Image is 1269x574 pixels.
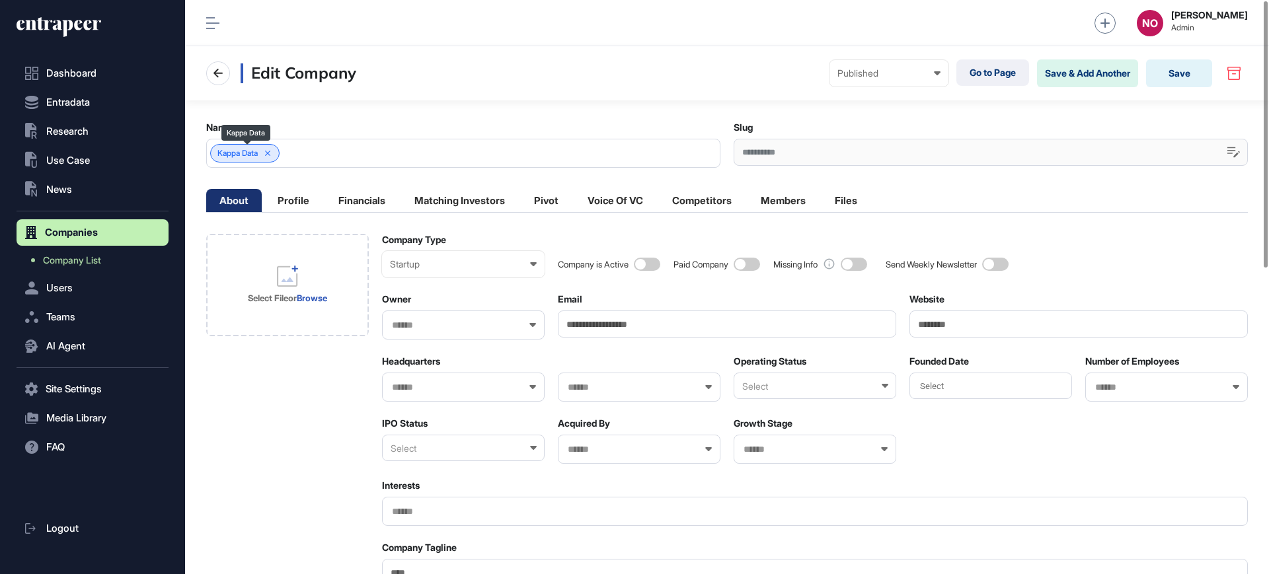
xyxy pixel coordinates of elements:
a: Go to Page [956,59,1029,86]
span: Site Settings [46,384,102,394]
label: Acquired By [558,418,610,429]
button: Entradata [17,89,169,116]
label: Email [558,294,582,305]
button: AI Agent [17,333,169,359]
button: News [17,176,169,203]
li: Files [822,189,870,212]
span: News [46,184,72,195]
div: Kappa Data [227,129,265,137]
label: Company Tagline [382,542,457,553]
label: Number of Employees [1085,356,1179,367]
span: Users [46,283,73,293]
div: Company is Active [558,260,629,269]
label: IPO Status [382,418,428,429]
span: FAQ [46,442,65,452]
li: About [206,189,262,212]
span: Company List [43,255,101,266]
label: Name [206,122,231,133]
div: Paid Company [673,260,728,269]
a: Logout [17,515,169,542]
div: Select FileorBrowse [206,234,369,336]
div: Missing Info [773,260,818,269]
label: Website [909,294,944,305]
label: Owner [382,294,411,305]
label: Operating Status [734,356,806,367]
li: Competitors [659,189,745,212]
span: Select [920,381,944,391]
h3: Edit Company [241,63,356,83]
button: Media Library [17,405,169,431]
button: Users [17,275,169,301]
div: Send Weekly Newsletter [886,260,977,269]
button: FAQ [17,434,169,460]
strong: [PERSON_NAME] [1171,10,1248,20]
div: Company Logo [206,234,369,336]
span: Logout [46,523,79,534]
label: Interests [382,480,420,491]
li: Pivot [521,189,572,212]
span: Kappa Data [217,149,258,158]
div: Select [734,373,896,399]
a: Dashboard [17,60,169,87]
label: Slug [734,122,753,133]
div: Select [382,435,545,461]
span: Companies [45,227,98,238]
button: Teams [17,304,169,330]
span: AI Agent [46,341,85,351]
label: Headquarters [382,356,440,367]
span: Dashboard [46,68,96,79]
li: Financials [325,189,399,212]
button: Companies [17,219,169,246]
li: Voice Of VC [574,189,656,212]
div: Startup [390,259,537,269]
a: Company List [23,248,169,272]
li: Profile [264,189,323,212]
li: Matching Investors [401,189,518,212]
button: NO [1137,10,1163,36]
span: Use Case [46,155,90,166]
label: Growth Stage [734,418,792,429]
button: Save & Add Another [1037,59,1138,87]
div: or [248,292,327,304]
a: Browse [297,293,327,303]
button: Save [1146,59,1212,87]
button: Use Case [17,147,169,174]
label: Company Type [382,234,446,245]
button: Site Settings [17,376,169,402]
span: Teams [46,312,75,322]
span: Media Library [46,413,106,423]
div: Published [837,68,941,79]
button: Research [17,118,169,145]
span: Entradata [46,97,90,108]
span: Admin [1171,23,1248,32]
li: Members [748,189,819,212]
label: Founded Date [909,356,969,367]
strong: Select File [248,293,288,303]
span: Research [46,126,89,137]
